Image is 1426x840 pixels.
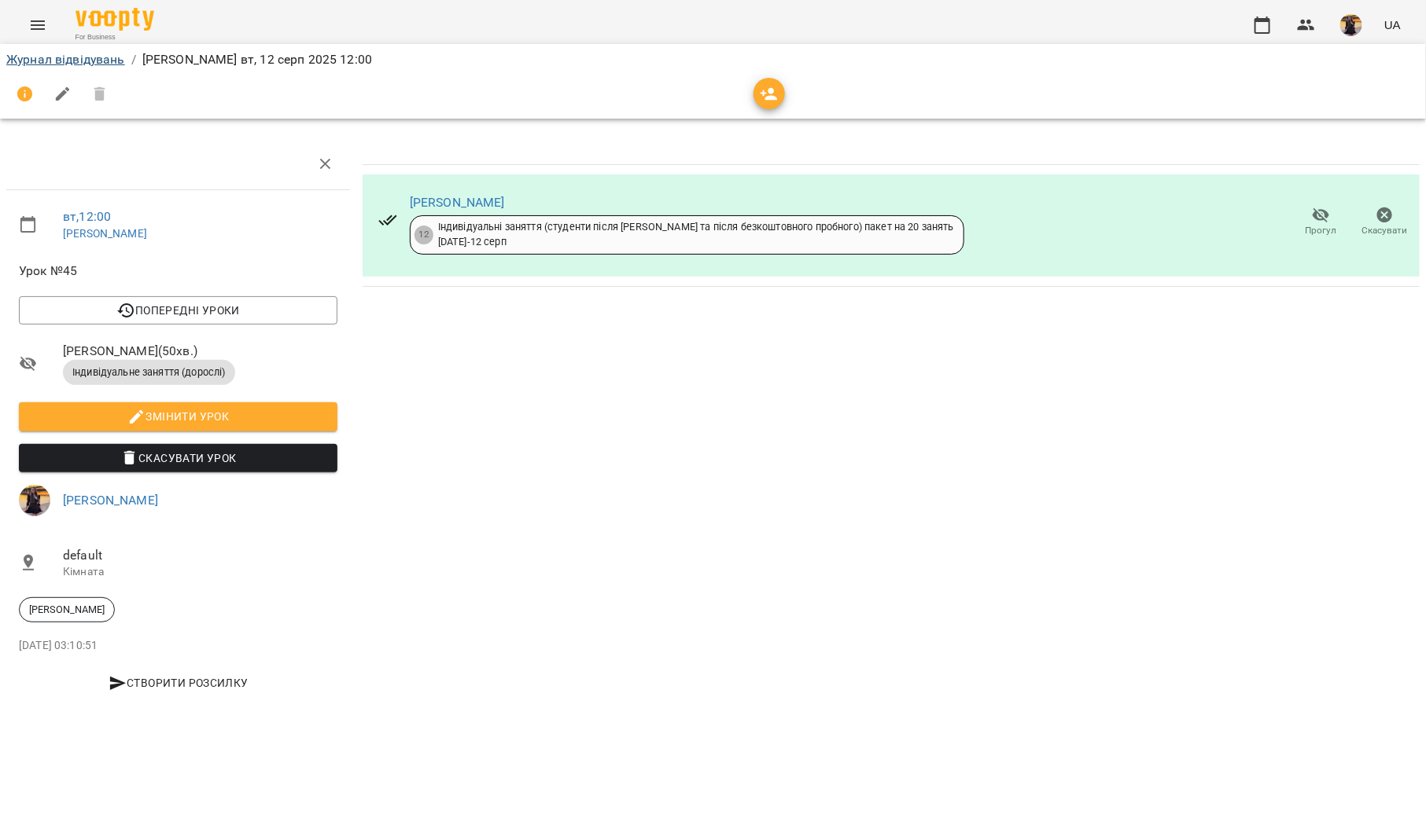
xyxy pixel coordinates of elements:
[63,365,235,380] span: Індивідуальне заняття (дорослі)
[19,444,337,472] button: Скасувати Урок
[63,209,111,224] a: вт , 12:00
[19,6,57,44] button: Menu
[31,407,325,426] span: Змінити урок
[6,50,1420,69] nav: breadcrumb
[76,32,154,42] span: For Business
[19,402,337,431] button: Змінити урок
[31,301,325,320] span: Попередні уроки
[1353,200,1417,244] button: Скасувати
[19,262,337,281] span: Урок №45
[25,673,331,692] span: Створити розсилку
[63,564,337,580] p: Кімната
[142,50,372,69] p: [PERSON_NAME] вт, 12 серп 2025 12:00
[1340,14,1362,36] img: d9e4fe055f4d09e87b22b86a2758fb91.jpg
[19,597,115,622] div: [PERSON_NAME]
[1289,200,1353,244] button: Прогул
[1362,224,1408,237] span: Скасувати
[19,485,50,516] img: d9e4fe055f4d09e87b22b86a2758fb91.jpg
[410,195,505,210] a: [PERSON_NAME]
[63,546,337,565] span: default
[31,449,325,468] span: Скасувати Урок
[1306,224,1337,237] span: Прогул
[19,296,337,325] button: Попередні уроки
[438,220,954,249] div: Індивідуальні заняття (студенти після [PERSON_NAME] та після безкоштовного пробного) пакет на 20 ...
[1378,10,1407,39] button: UA
[415,226,433,244] div: 12
[76,8,154,31] img: Voopty Logo
[19,638,337,654] p: [DATE] 03:10:51
[63,493,158,508] a: [PERSON_NAME]
[63,227,147,240] a: [PERSON_NAME]
[131,50,136,69] li: /
[20,603,114,617] span: [PERSON_NAME]
[6,52,125,67] a: Журнал відвідувань
[19,669,337,697] button: Створити розсилку
[1384,17,1401,33] span: UA
[63,342,337,361] span: [PERSON_NAME] ( 50 хв. )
